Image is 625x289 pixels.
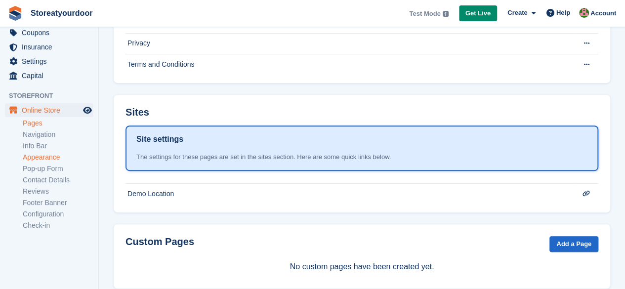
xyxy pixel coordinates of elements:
div: The settings for these pages are set in the sites section. Here are some quick links below. [136,152,587,162]
img: stora-icon-8386f47178a22dfd0bd8f6a31ec36ba5ce8667c1dd55bd0f319d3a0aa187defe.svg [8,6,23,21]
span: Get Live [465,8,491,18]
a: Info Bar [23,141,93,151]
span: Account [590,8,616,18]
img: icon-info-grey-7440780725fd019a000dd9b08b2336e03edf1995a4989e88bcd33f0948082b44.svg [443,11,449,17]
span: Test Mode [409,9,440,19]
a: Appearance [23,153,93,162]
a: Get Live [459,5,497,22]
a: menu [5,69,93,83]
img: David Griffith-Owen [579,8,589,18]
span: Coupons [22,26,81,40]
a: Contact Details [23,175,93,185]
p: No custom pages have been created yet. [125,261,598,273]
h2: Custom Pages [125,236,194,248]
span: Insurance [22,40,81,54]
span: Help [556,8,570,18]
a: Add a Page [549,236,598,252]
span: Settings [22,54,81,68]
a: menu [5,40,93,54]
span: Online Store [22,103,81,117]
td: Demo Location [125,183,575,204]
a: Storeatyourdoor [27,5,96,21]
a: Pages [23,119,93,128]
span: Create [507,8,527,18]
a: Navigation [23,130,93,139]
a: Preview store [82,104,93,116]
span: Storefront [9,91,98,101]
td: Privacy [125,33,575,54]
td: Terms and Conditions [125,54,575,75]
a: menu [5,26,93,40]
span: Capital [22,69,81,83]
a: Footer Banner [23,198,93,207]
a: menu [5,54,93,68]
a: Check-in [23,221,93,230]
a: Configuration [23,209,93,219]
a: menu [5,103,93,117]
a: Pop-up Form [23,164,93,173]
h1: Site settings [136,133,183,145]
a: Reviews [23,187,93,196]
h2: Sites [125,107,149,118]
